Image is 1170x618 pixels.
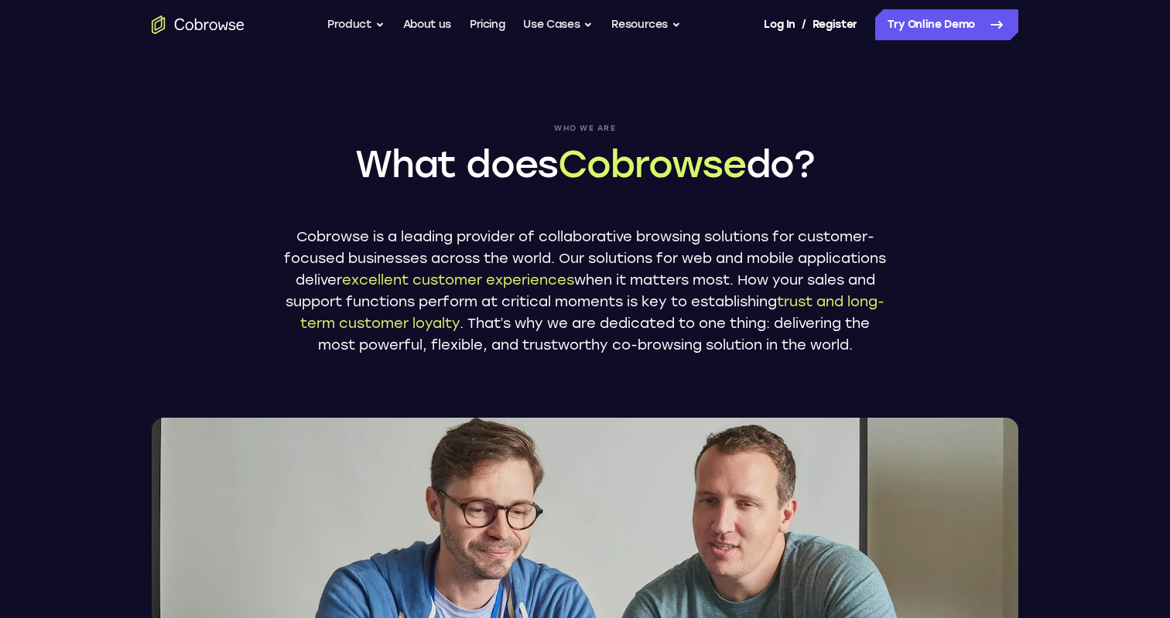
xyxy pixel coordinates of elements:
a: Register [812,9,857,40]
a: Try Online Demo [875,9,1018,40]
span: Cobrowse [558,142,745,186]
a: Log In [764,9,795,40]
h1: What does do? [283,139,887,189]
span: excellent customer experiences [342,271,574,289]
p: Cobrowse is a leading provider of collaborative browsing solutions for customer-focused businesse... [283,226,887,356]
button: Resources [611,9,681,40]
button: Use Cases [523,9,593,40]
span: Who we are [283,124,887,133]
a: Go to the home page [152,15,245,34]
button: Product [327,9,385,40]
span: / [802,15,806,34]
a: Pricing [470,9,505,40]
a: About us [403,9,451,40]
